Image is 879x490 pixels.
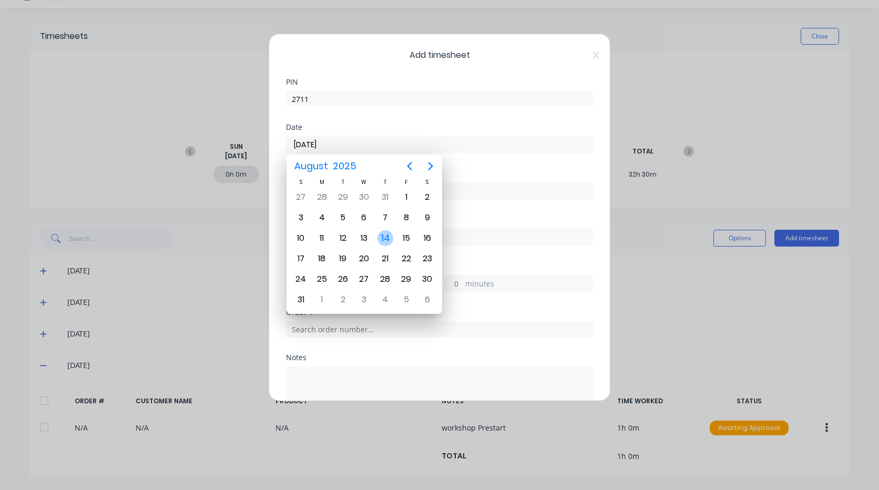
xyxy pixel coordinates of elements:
div: Tuesday, August 12, 2025 [335,230,351,246]
div: Notes [286,354,593,361]
div: Thursday, July 31, 2025 [377,189,393,205]
div: Tuesday, August 19, 2025 [335,251,351,267]
div: Wednesday, August 13, 2025 [356,230,372,246]
div: Friday, August 22, 2025 [398,251,414,267]
div: M [311,178,332,187]
div: Saturday, August 23, 2025 [420,251,435,267]
button: Next page [420,156,441,177]
div: Date [286,124,593,131]
div: Friday, August 29, 2025 [398,271,414,287]
span: August [292,157,330,176]
div: Sunday, August 31, 2025 [293,292,309,308]
div: Thursday, August 21, 2025 [377,251,393,267]
div: W [353,178,374,187]
button: Previous page [399,156,420,177]
div: Friday, August 15, 2025 [398,230,414,246]
div: Wednesday, August 27, 2025 [356,271,372,287]
div: Monday, September 1, 2025 [314,292,330,308]
input: Search order number... [286,321,593,337]
div: Sunday, August 24, 2025 [293,271,309,287]
div: Wednesday, August 6, 2025 [356,210,372,226]
div: T [332,178,353,187]
div: Saturday, August 30, 2025 [420,271,435,287]
div: Wednesday, August 20, 2025 [356,251,372,267]
div: Thursday, August 28, 2025 [377,271,393,287]
div: T [375,178,396,187]
div: Tuesday, July 29, 2025 [335,189,351,205]
div: Friday, August 8, 2025 [398,210,414,226]
div: Tuesday, September 2, 2025 [335,292,351,308]
span: Add timesheet [286,49,593,62]
div: Wednesday, July 30, 2025 [356,189,372,205]
input: Enter PIN [286,91,593,107]
div: Monday, August 18, 2025 [314,251,330,267]
div: Hours worked [286,262,593,270]
div: Saturday, August 9, 2025 [420,210,435,226]
button: August2025 [288,157,363,176]
div: Sunday, August 3, 2025 [293,210,309,226]
div: S [417,178,438,187]
div: Finish time [286,216,593,223]
div: F [396,178,417,187]
div: Monday, August 11, 2025 [314,230,330,246]
div: Thursday, September 4, 2025 [377,292,393,308]
span: 2025 [330,157,359,176]
div: Sunday, July 27, 2025 [293,189,309,205]
div: Saturday, August 2, 2025 [420,189,435,205]
div: Wednesday, September 3, 2025 [356,292,372,308]
div: Saturday, August 16, 2025 [420,230,435,246]
div: Monday, August 25, 2025 [314,271,330,287]
div: S [290,178,311,187]
div: Sunday, August 10, 2025 [293,230,309,246]
div: Friday, August 1, 2025 [398,189,414,205]
div: Tuesday, August 26, 2025 [335,271,351,287]
input: 0 [444,275,463,291]
div: Today, Thursday, August 14, 2025 [377,230,393,246]
label: minutes [465,278,592,291]
div: Start time [286,170,593,177]
div: Monday, July 28, 2025 [314,189,330,205]
div: Friday, September 5, 2025 [398,292,414,308]
div: Thursday, August 7, 2025 [377,210,393,226]
div: PIN [286,78,593,86]
div: Saturday, September 6, 2025 [420,292,435,308]
div: Tuesday, August 5, 2025 [335,210,351,226]
div: Order # [286,309,593,316]
div: Sunday, August 17, 2025 [293,251,309,267]
div: Monday, August 4, 2025 [314,210,330,226]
